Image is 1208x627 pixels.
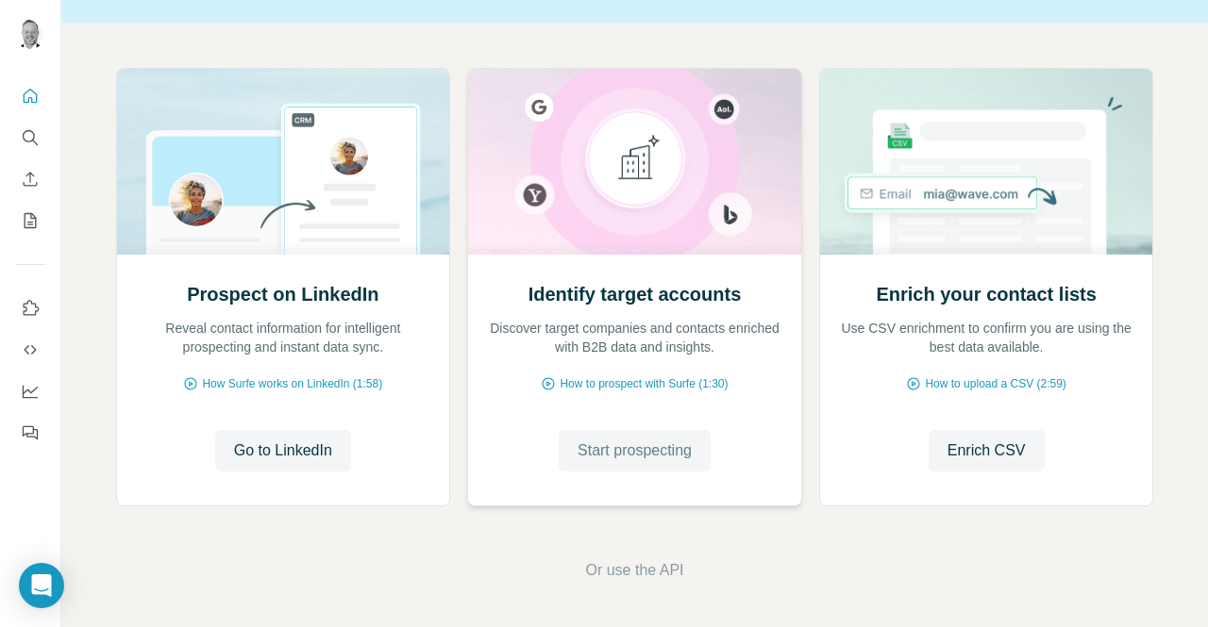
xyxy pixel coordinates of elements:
[15,416,45,450] button: Feedback
[15,204,45,238] button: My lists
[819,69,1154,255] img: Enrich your contact lists
[467,69,802,255] img: Identify target accounts
[15,19,45,49] img: Avatar
[15,333,45,367] button: Use Surfe API
[187,281,378,307] h2: Prospect on LinkedIn
[528,281,742,307] h2: Identify target accounts
[559,430,711,471] button: Start prospecting
[19,563,64,608] div: Open Intercom Messenger
[15,79,45,113] button: Quick start
[487,319,782,356] p: Discover target companies and contacts enriched with B2B data and insights.
[925,375,1065,392] span: How to upload a CSV (2:59)
[215,430,351,471] button: Go to LinkedIn
[585,559,683,582] button: Or use the API
[876,281,1096,307] h2: Enrich your contact lists
[15,121,45,155] button: Search
[15,374,45,408] button: Dashboard
[578,439,692,462] span: Start prospecting
[116,69,451,255] img: Prospect on LinkedIn
[839,319,1134,356] p: Use CSV enrichment to confirm you are using the best data available.
[234,439,332,462] span: Go to LinkedIn
[202,375,382,392] span: How Surfe works on LinkedIn (1:58)
[15,162,45,196] button: Enrich CSV
[560,375,728,392] span: How to prospect with Surfe (1:30)
[948,439,1026,462] span: Enrich CSV
[929,430,1045,471] button: Enrich CSV
[15,291,45,325] button: Use Surfe on LinkedIn
[136,319,431,356] p: Reveal contact information for intelligent prospecting and instant data sync.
